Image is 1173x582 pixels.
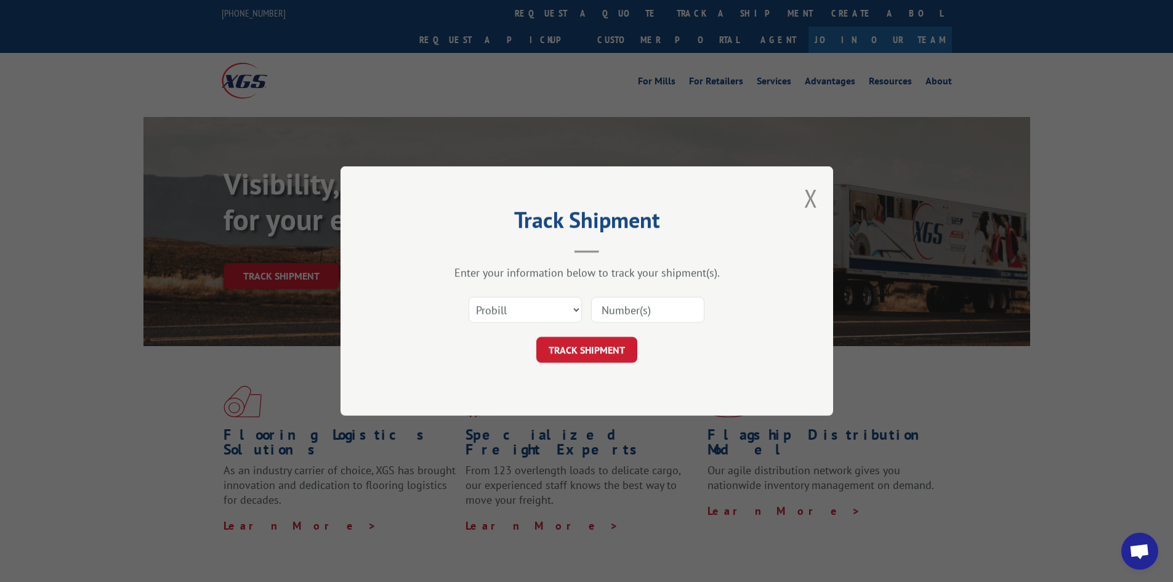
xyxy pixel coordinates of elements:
h2: Track Shipment [402,211,772,235]
div: Enter your information below to track your shipment(s). [402,265,772,280]
a: Open chat [1121,533,1158,570]
button: Close modal [804,182,818,214]
input: Number(s) [591,297,704,323]
button: TRACK SHIPMENT [536,337,637,363]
